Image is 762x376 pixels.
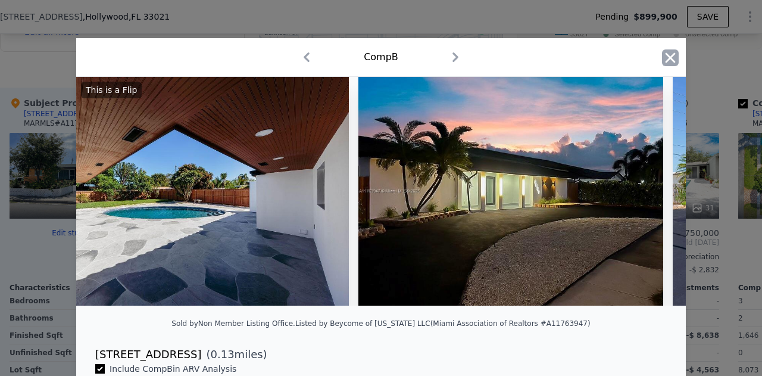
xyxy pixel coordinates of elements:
[6,77,349,306] img: Property Img
[201,346,267,363] span: ( miles)
[171,319,295,328] div: Sold by Non Member Listing Office .
[358,77,663,306] img: Property Img
[295,319,591,328] div: Listed by Beycome of [US_STATE] LLC (Miami Association of Realtors #A11763947)
[211,348,235,361] span: 0.13
[364,50,398,64] div: Comp B
[95,346,201,363] div: [STREET_ADDRESS]
[105,364,241,374] span: Include Comp B in ARV Analysis
[81,82,142,98] div: This is a Flip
